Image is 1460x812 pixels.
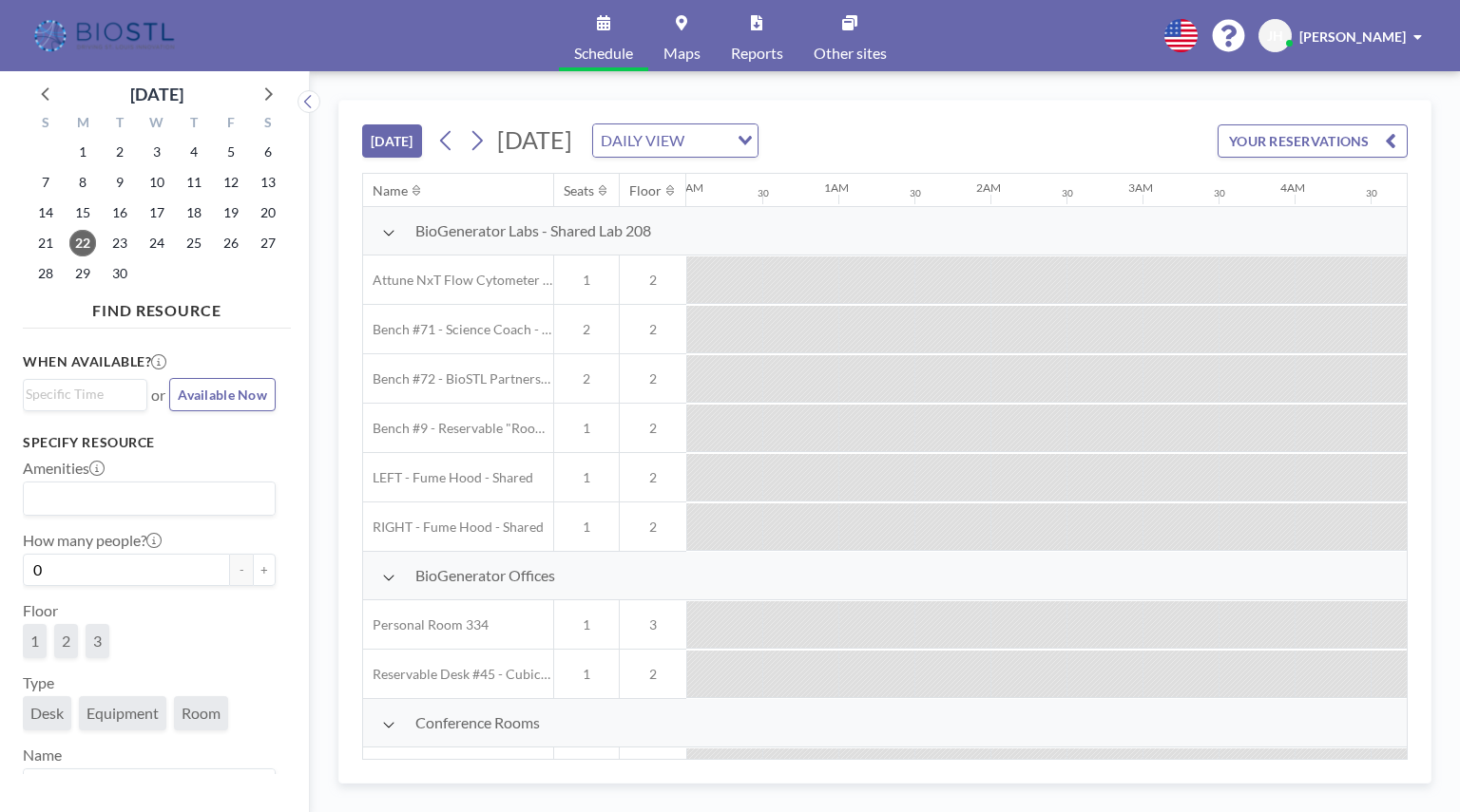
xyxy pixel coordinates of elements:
span: Thursday, September 18, 2025 [181,199,207,226]
span: Saturday, September 13, 2025 [255,169,281,196]
label: Floor [23,601,58,620]
span: Monday, September 1, 2025 [69,139,96,165]
span: Thursday, September 4, 2025 [181,139,207,165]
label: Amenities [23,459,105,478]
label: Type [23,673,54,692]
span: Saturday, September 20, 2025 [255,199,281,226]
span: Sunday, September 14, 2025 [32,199,59,226]
span: Tuesday, September 2, 2025 [106,139,133,165]
span: Tuesday, September 23, 2025 [106,230,133,256]
div: T [102,112,139,137]
button: [DATE] [362,124,422,158]
span: BioGenerator Offices [415,566,555,585]
span: 1 [554,616,619,633]
div: [DATE] [130,81,183,107]
span: Friday, September 19, 2025 [218,199,244,226]
span: Tuesday, September 9, 2025 [106,169,133,196]
div: 3AM [1128,180,1153,195]
span: 1 [30,632,39,651]
span: 2 [620,321,686,338]
span: Maps [663,46,701,61]
div: Search for option [24,769,275,802]
span: Wednesday, September 24, 2025 [144,230,170,256]
span: Thursday, September 25, 2025 [181,230,207,256]
span: 3 [620,616,686,633]
span: 2 [620,666,686,683]
div: 30 [1214,187,1225,199]
div: Floor [629,182,662,199]
span: Bench #72 - BioSTL Partnerships & Apprenticeships Bench [363,370,553,387]
span: Available Now [178,387,267,403]
span: Sunday, September 7, 2025 [32,169,59,196]
span: Personal Room 334 [363,616,489,633]
div: Search for option [24,482,275,515]
span: Reservable Desk #45 - Cubicle Area (Office 206) [363,666,553,683]
span: Friday, September 12, 2025 [218,169,244,196]
span: Reports [731,46,783,61]
span: DAILY VIEW [597,128,688,153]
span: Friday, September 5, 2025 [218,139,244,165]
span: JH [1267,28,1283,45]
div: 30 [1062,187,1073,199]
button: + [253,554,276,586]
span: [PERSON_NAME] [1299,28,1406,45]
span: Sunday, September 21, 2025 [32,230,59,256]
span: 2 [62,632,70,651]
span: Tuesday, September 30, 2025 [106,260,133,287]
span: 1 [554,420,619,437]
span: or [151,386,165,405]
span: 2 [620,469,686,486]
span: Friday, September 26, 2025 [218,230,244,256]
button: YOUR RESERVATIONS [1218,124,1408,158]
span: Wednesday, September 17, 2025 [144,199,170,226]
input: Search for option [26,773,264,798]
span: Monday, September 22, 2025 [69,230,96,256]
button: - [230,554,253,586]
span: [DATE] [497,125,572,154]
span: 2 [620,370,686,387]
span: Schedule [574,46,633,61]
h4: FIND RESOURCE [23,293,291,320]
span: Attune NxT Flow Cytometer - Bench #25 [363,272,553,289]
span: 2 [620,272,686,289]
span: Equipment [86,704,159,723]
input: Search for option [26,384,136,405]
span: Bench #71 - Science Coach - BioSTL Bench [363,321,553,338]
h3: Specify resource [23,434,276,451]
span: LEFT - Fume Hood - Shared [363,469,533,486]
span: Tuesday, September 16, 2025 [106,199,133,226]
span: 1 [554,469,619,486]
div: 2AM [976,180,1001,195]
span: 1 [554,666,619,683]
div: W [139,112,176,137]
span: Sunday, September 28, 2025 [32,260,59,287]
img: organization-logo [30,17,182,55]
span: Desk [30,704,64,723]
span: Saturday, September 6, 2025 [255,139,281,165]
div: 30 [758,187,769,199]
span: Monday, September 29, 2025 [69,260,96,287]
span: RIGHT - Fume Hood - Shared [363,519,544,536]
div: 4AM [1280,180,1305,195]
label: Name [23,746,62,765]
div: F [212,112,249,137]
span: Room [182,704,221,723]
div: S [28,112,65,137]
span: Thursday, September 11, 2025 [181,169,207,196]
div: T [175,112,212,137]
button: Available Now [169,378,276,411]
input: Search for option [26,486,264,511]
div: Search for option [593,124,758,157]
div: Name [373,182,408,199]
span: 2 [620,519,686,536]
div: Search for option [24,380,146,408]
span: Monday, September 15, 2025 [69,199,96,226]
div: 30 [1366,187,1377,199]
div: 12AM [672,180,703,195]
input: Search for option [690,128,726,153]
span: Saturday, September 27, 2025 [255,230,281,256]
span: Conference Rooms [415,713,540,732]
span: BioGenerator Labs - Shared Lab 208 [415,221,651,240]
span: 2 [620,420,686,437]
span: 1 [554,272,619,289]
